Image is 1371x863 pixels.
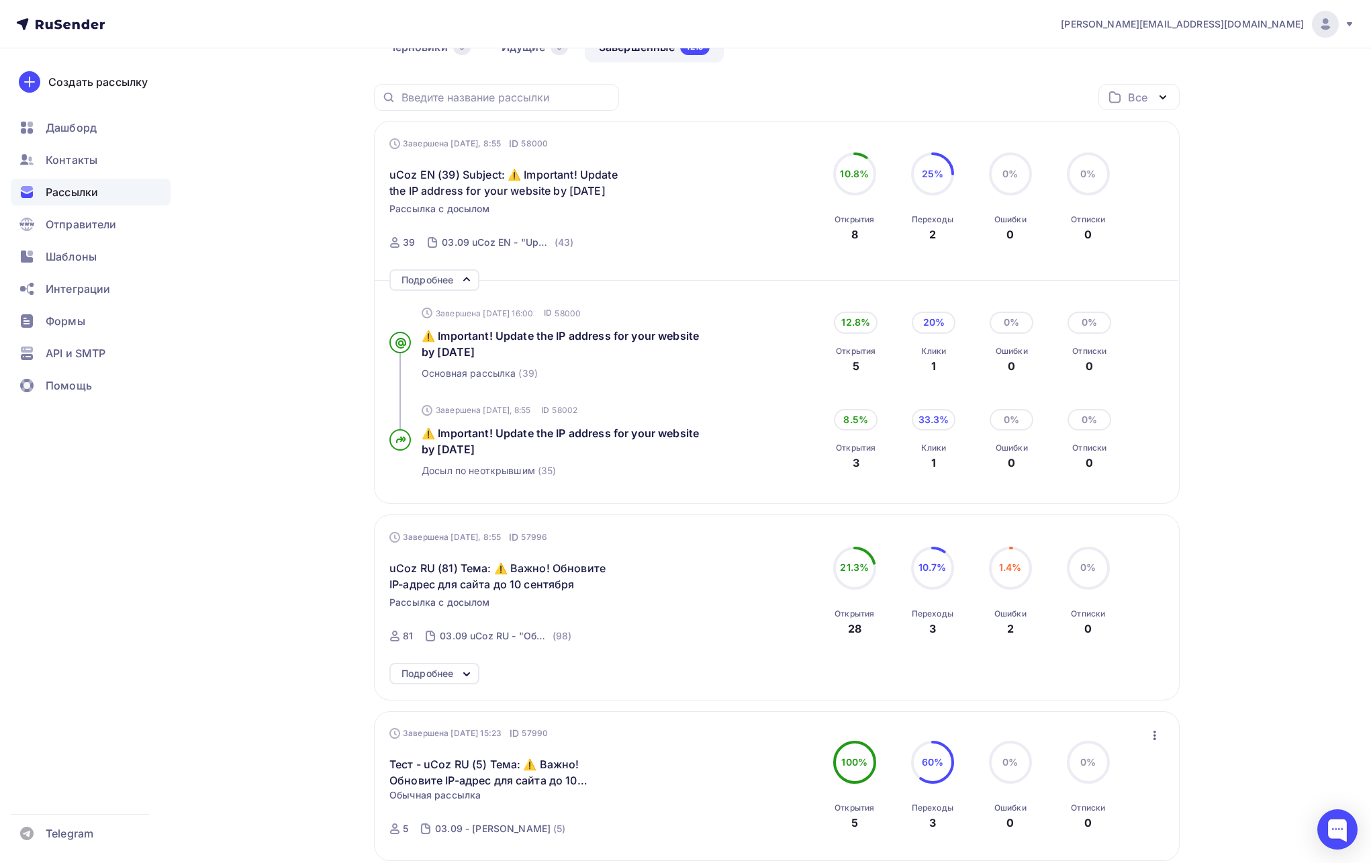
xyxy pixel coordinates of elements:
div: 1 [921,358,946,374]
div: 0 [1072,358,1106,374]
span: ID [510,727,519,740]
span: Рассылки [46,184,98,200]
div: Подробнее [401,666,453,682]
div: (43) [555,236,574,249]
span: (39) [518,367,538,380]
a: ⚠️ Important! Update the IP address for your website by [DATE] [422,425,728,457]
div: Ошибки [994,803,1027,813]
div: Переходы [912,214,953,225]
a: Тест - uCoz RU (5) Тема: ⚠️ Важно! Обновите IP-адрес для сайта до 10 сентября [389,756,620,788]
div: 0% [1068,312,1111,333]
div: Ошибки [996,346,1028,357]
div: (98) [553,629,572,643]
span: 25% [922,168,943,179]
a: 03.09 uCoz RU - "Обновите IP-адрес для сайта" (98) [438,625,573,647]
span: 58000 [521,137,548,150]
span: 0% [1080,756,1096,768]
div: Открытия [835,803,874,813]
div: 3 [929,815,936,831]
input: Введите название рассылки [401,90,611,105]
div: 0 [1006,226,1014,242]
div: Ошибки [996,443,1028,453]
span: Шаблоны [46,248,97,265]
div: 8 [851,226,858,242]
div: 2 [1007,621,1014,637]
div: Переходы [912,803,953,813]
a: ⚠️ Important! Update the IP address for your website by [DATE] [422,328,728,360]
div: Открытия [836,443,876,453]
div: (5) [553,822,565,835]
span: 57996 [521,531,547,544]
span: 10.7% [918,561,947,573]
span: API и SMTP [46,345,105,361]
div: Ошибки [994,214,1027,225]
div: 5 [403,822,408,835]
div: 1 [921,455,946,471]
div: 03.09 uCoz EN - "Update IP-address for website" [442,236,551,249]
div: Создать рассылку [48,74,148,90]
div: 0 [1084,815,1092,831]
span: Отправители [46,216,117,232]
span: 58002 [552,404,577,416]
div: 5 [851,815,858,831]
a: Рассылки [11,179,171,206]
span: 21.3% [840,561,869,573]
div: 0 [996,358,1028,374]
div: Открытия [836,346,876,357]
div: Завершена [DATE], 8:55 [389,531,547,544]
span: Контакты [46,152,97,168]
span: Завершена [DATE] 16:00 [436,308,533,319]
div: 0 [1084,226,1092,242]
span: Интеграции [46,281,110,297]
div: 28 [848,621,861,637]
button: Все [1098,84,1180,110]
div: Завершена [DATE], 8:55 [389,137,548,150]
span: ID [541,404,549,417]
span: Помощь [46,377,92,394]
span: [PERSON_NAME][EMAIL_ADDRESS][DOMAIN_NAME] [1061,17,1304,31]
div: 12.8% [834,312,878,333]
div: 39 [403,236,415,249]
span: ID [544,306,552,320]
div: 0% [990,409,1033,430]
div: Переходы [912,608,953,619]
div: 03.09 uCoz RU - "Обновите IP-адрес для сайта" [440,629,549,643]
a: Дашборд [11,114,171,141]
span: Основная рассылка [422,367,516,380]
div: Отписки [1071,214,1105,225]
div: 0 [1084,621,1092,637]
div: 0 [1072,455,1106,471]
a: Формы [11,308,171,334]
div: 5 [836,358,876,374]
span: 0% [1080,561,1096,573]
span: ID [509,531,518,544]
span: 1.4% [999,561,1022,573]
div: 3 [929,621,936,637]
div: 3 [836,455,876,471]
div: Все [1128,89,1147,105]
span: 10.8% [840,168,869,179]
div: Завершена [DATE] 15:23 [389,727,548,740]
span: 100% [841,756,867,768]
span: uCoz EN (39) Subject: ⚠️ Important! Update the IP address for your website by [DATE] [389,167,620,199]
span: Рассылка с досылом [389,202,490,216]
div: Открытия [835,608,874,619]
div: 03.09 - [PERSON_NAME] [435,822,551,835]
a: Отправители [11,211,171,238]
span: 60% [922,756,943,768]
span: 0% [1002,756,1018,768]
div: Клики [921,346,946,357]
div: 0 [1006,815,1014,831]
span: 58000 [555,308,581,319]
div: 2 [929,226,936,242]
div: Отписки [1072,443,1106,453]
div: 0 [996,455,1028,471]
div: 8.5% [834,409,878,430]
span: Дашборд [46,120,97,136]
span: Досыл по неоткрывшим [422,464,535,478]
div: 0% [1068,409,1111,430]
span: 0% [1080,168,1096,179]
div: Отписки [1072,346,1106,357]
span: Завершена [DATE], 8:55 [436,404,530,416]
a: 03.09 uCoz EN - "Update IP-address for website" (43) [440,232,575,253]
